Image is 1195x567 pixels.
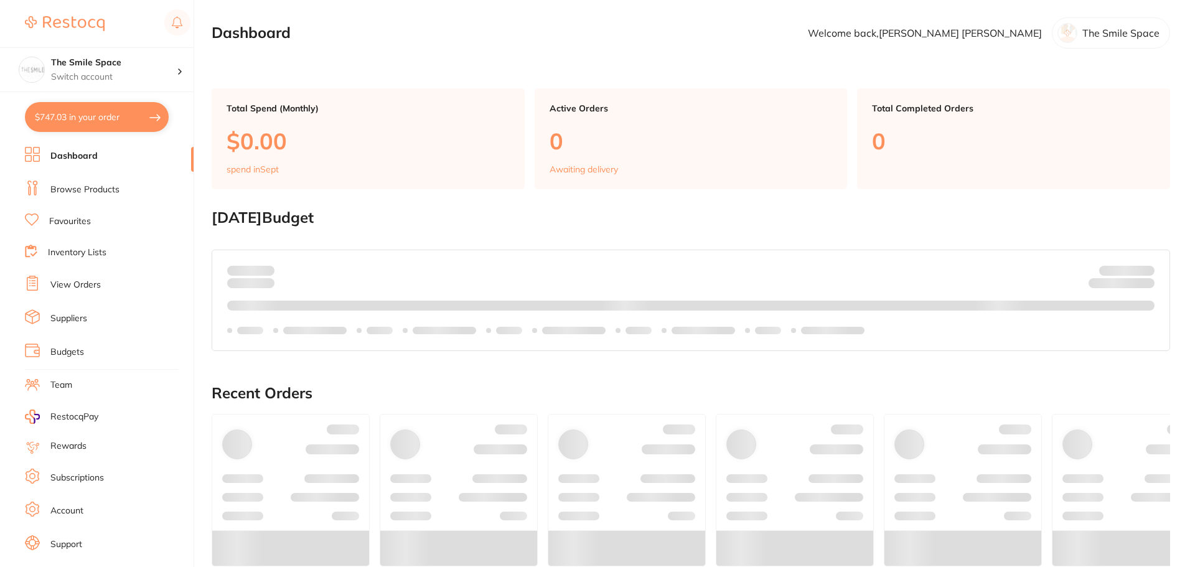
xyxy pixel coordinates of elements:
strong: $0.00 [253,265,274,276]
img: RestocqPay [25,410,40,424]
p: Welcome back, [PERSON_NAME] [PERSON_NAME] [808,27,1042,39]
p: Budget: [1099,265,1155,275]
img: The Smile Space [19,57,44,82]
a: Suppliers [50,312,87,325]
strong: $NaN [1130,265,1155,276]
a: View Orders [50,279,101,291]
p: 0 [872,128,1155,154]
a: RestocqPay [25,410,98,424]
p: Labels extended [413,326,476,335]
p: month [227,276,274,291]
p: Labels [755,326,781,335]
a: Inventory Lists [48,246,106,259]
p: Labels [496,326,522,335]
a: Browse Products [50,184,119,196]
h2: Dashboard [212,24,291,42]
p: Awaiting delivery [550,164,618,174]
p: Labels extended [672,326,735,335]
a: Team [50,379,72,391]
img: Restocq Logo [25,16,105,31]
a: Total Completed Orders0 [857,88,1170,189]
p: Labels extended [542,326,606,335]
p: Remaining: [1089,276,1155,291]
button: $747.03 in your order [25,102,169,132]
a: Active Orders0Awaiting delivery [535,88,848,189]
a: Dashboard [50,150,98,162]
h2: Recent Orders [212,385,1170,402]
a: Account [50,505,83,517]
p: Total Completed Orders [872,103,1155,113]
a: Restocq Logo [25,9,105,38]
a: Rewards [50,440,87,452]
p: Labels extended [801,326,865,335]
p: Labels [237,326,263,335]
p: spend in Sept [227,164,279,174]
a: Budgets [50,346,84,358]
h2: [DATE] Budget [212,209,1170,227]
a: Favourites [49,215,91,228]
a: Support [50,538,82,551]
h4: The Smile Space [51,57,177,69]
span: RestocqPay [50,411,98,423]
strong: $0.00 [1133,280,1155,291]
p: Active Orders [550,103,833,113]
p: Spent: [227,265,274,275]
p: The Smile Space [1082,27,1160,39]
p: 0 [550,128,833,154]
p: Labels [626,326,652,335]
p: Labels extended [283,326,347,335]
p: $0.00 [227,128,510,154]
a: Total Spend (Monthly)$0.00spend inSept [212,88,525,189]
p: Switch account [51,71,177,83]
p: Total Spend (Monthly) [227,103,510,113]
a: Subscriptions [50,472,104,484]
p: Labels [367,326,393,335]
